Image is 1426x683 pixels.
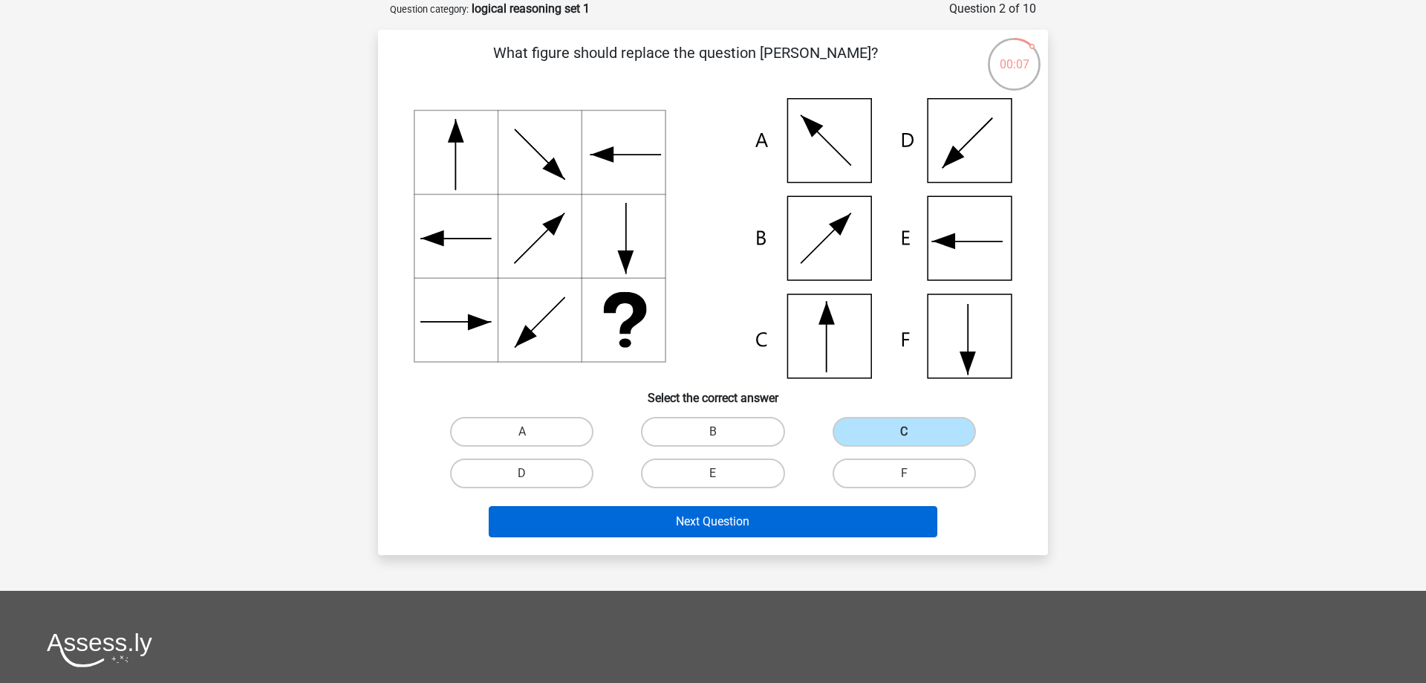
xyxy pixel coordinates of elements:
div: 00:07 [986,36,1042,74]
p: What figure should replace the question [PERSON_NAME]? [402,42,968,86]
label: F [833,459,976,488]
strong: logical reasoning set 1 [472,1,590,16]
label: C [833,417,976,447]
small: Question category: [390,4,469,15]
label: E [641,459,784,488]
img: Assessly logo [47,632,152,667]
label: B [641,417,784,447]
h6: Select the correct answer [402,379,1024,405]
label: A [450,417,593,447]
button: Next Question [489,506,938,537]
label: D [450,459,593,488]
